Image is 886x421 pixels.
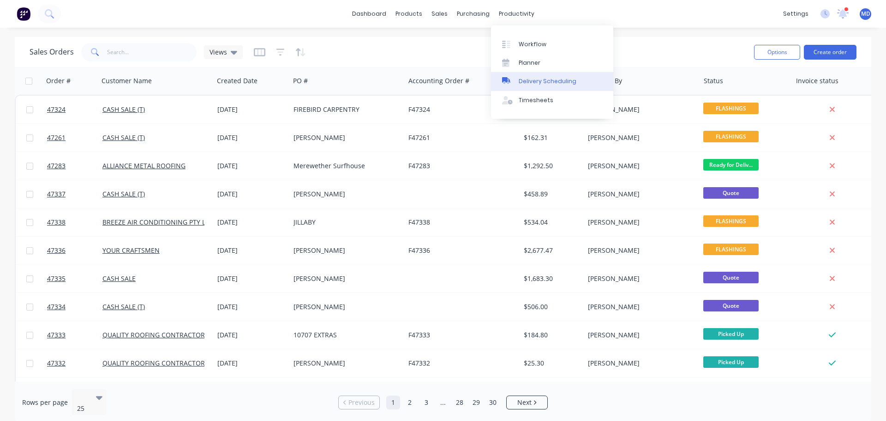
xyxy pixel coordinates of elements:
a: BREEZE AIR CONDITIONING PTY LTD [102,218,214,226]
a: Timesheets [491,91,613,110]
div: [PERSON_NAME] [293,133,396,142]
div: Customer Name [102,76,152,85]
a: Page 3 [419,396,433,409]
span: 47338 [47,218,66,227]
div: [PERSON_NAME] [293,302,396,311]
div: [PERSON_NAME] [588,189,690,199]
span: Next [517,398,532,407]
div: products [391,7,427,21]
a: CASH SALE (T) [102,189,145,198]
a: YOUR CRAFTSMEN [102,246,160,255]
a: QUALITY ROOFING CONTRACTORS [102,359,209,367]
div: $25.30 [524,359,578,368]
div: [DATE] [217,274,286,283]
div: Order # [46,76,71,85]
a: 47283 [47,152,102,180]
div: $1,683.30 [524,274,578,283]
div: Accounting Order # [408,76,469,85]
a: Jump forward [436,396,450,409]
span: Rows per page [22,398,68,407]
a: Page 1 is your current page [386,396,400,409]
div: [PERSON_NAME] [588,246,690,255]
div: Invoice status [796,76,838,85]
span: 47335 [47,274,66,283]
div: settings [778,7,813,21]
span: 47261 [47,133,66,142]
a: 47335 [47,265,102,293]
a: Page 28 [453,396,467,409]
span: FLASHINGS [703,244,759,255]
div: F47333 [408,330,511,340]
div: [PERSON_NAME] [588,302,690,311]
div: purchasing [452,7,494,21]
div: [PERSON_NAME] [588,274,690,283]
a: 47334 [47,293,102,321]
div: 10707 EXTRAS [293,330,396,340]
a: dashboard [347,7,391,21]
div: [DATE] [217,330,286,340]
span: Views [210,47,227,57]
div: [PERSON_NAME] [293,274,396,283]
span: MD [861,10,870,18]
div: FIREBIRD CARPENTRY [293,105,396,114]
a: Workflow [491,35,613,53]
span: Picked Up [703,328,759,340]
div: [DATE] [217,161,286,171]
div: $506.00 [524,302,578,311]
div: [PERSON_NAME] [588,161,690,171]
div: [PERSON_NAME] [588,105,690,114]
span: FLASHINGS [703,103,759,114]
a: CASH SALE (T) [102,302,145,311]
ul: Pagination [335,396,551,409]
div: 25 [77,404,88,413]
div: $458.89 [524,189,578,199]
span: Picked Up [703,356,759,368]
a: Delivery Scheduling [491,72,613,91]
button: Options [754,45,800,60]
input: Search... [107,43,197,61]
div: Workflow [519,40,546,49]
div: F47283 [408,161,511,171]
div: F47338 [408,218,511,227]
span: 47334 [47,302,66,311]
a: CASH SALE (T) [102,133,145,142]
div: [DATE] [217,218,286,227]
span: 47332 [47,359,66,368]
button: Create order [804,45,856,60]
div: [DATE] [217,246,286,255]
a: 47324 [47,96,102,123]
span: 47333 [47,330,66,340]
div: productivity [494,7,539,21]
span: 47324 [47,105,66,114]
div: F47324 [408,105,511,114]
div: [DATE] [217,189,286,199]
span: Quote [703,272,759,283]
div: $162.31 [524,133,578,142]
a: ALLIANCE METAL ROOFING [102,161,186,170]
div: F47332 [408,359,511,368]
div: [DATE] [217,133,286,142]
a: 47337 [47,180,102,208]
div: $1,292.50 [524,161,578,171]
div: F47336 [408,246,511,255]
a: 47336 [47,237,102,264]
a: Page 30 [486,396,500,409]
h1: Sales Orders [30,48,74,56]
a: Page 29 [469,396,483,409]
span: 47336 [47,246,66,255]
a: Planner [491,54,613,72]
div: Timesheets [519,96,553,104]
div: [PERSON_NAME] [293,359,396,368]
a: 47294 [47,378,102,405]
div: Status [704,76,723,85]
div: [PERSON_NAME] [588,218,690,227]
div: $2,677.47 [524,246,578,255]
div: [PERSON_NAME] [293,246,396,255]
span: Quote [703,300,759,311]
div: [DATE] [217,302,286,311]
div: Merewether Surfhouse [293,161,396,171]
span: FLASHINGS [703,215,759,227]
span: 47337 [47,189,66,199]
a: QUALITY ROOFING CONTRACTORS [102,330,209,339]
a: Next page [507,398,547,407]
